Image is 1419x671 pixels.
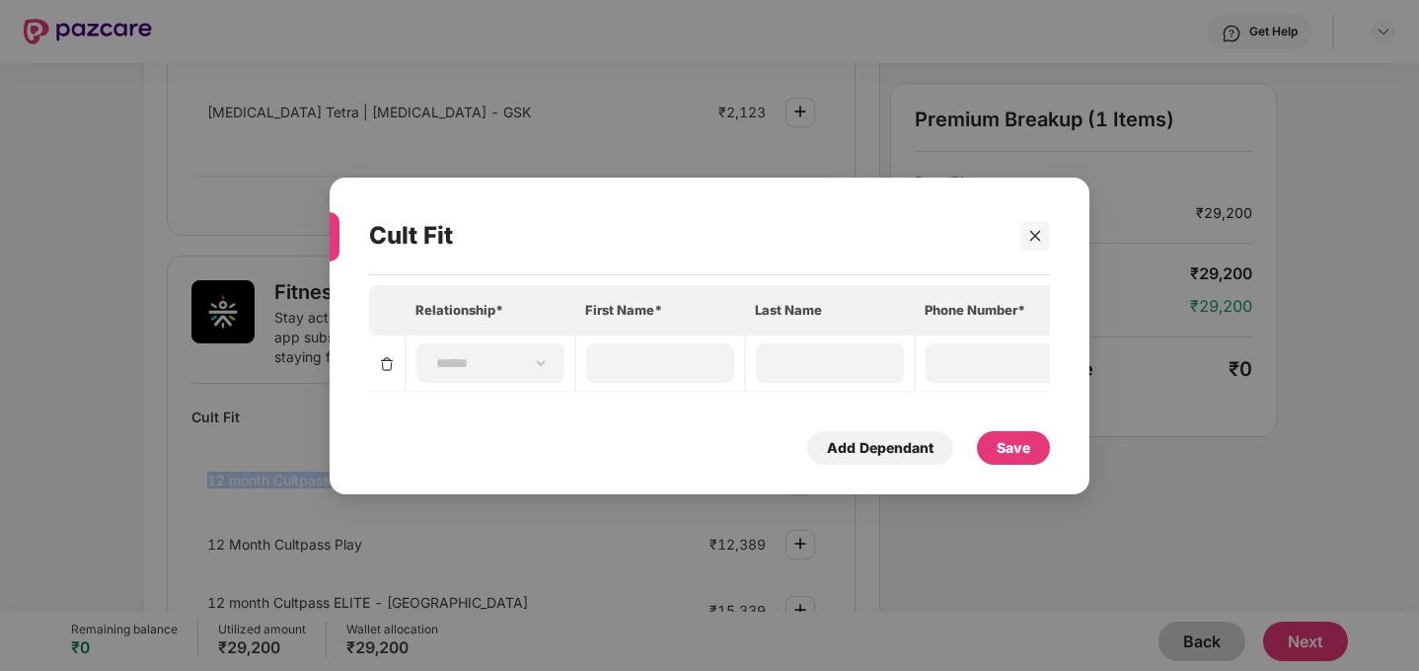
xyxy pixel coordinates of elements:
div: Save [997,436,1030,458]
div: Cult Fit [369,197,994,274]
th: Relationship* [406,284,575,334]
img: svg+xml;base64,PHN2ZyBpZD0iRGVsZXRlLTMyeDMyIiB4bWxucz0iaHR0cDovL3d3dy53My5vcmcvMjAwMC9zdmciIHdpZH... [379,356,395,372]
span: close [1028,228,1042,242]
th: First Name* [575,284,745,334]
div: Add Dependant [827,436,934,458]
th: Last Name [745,284,915,334]
th: Phone Number* [915,284,1084,334]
